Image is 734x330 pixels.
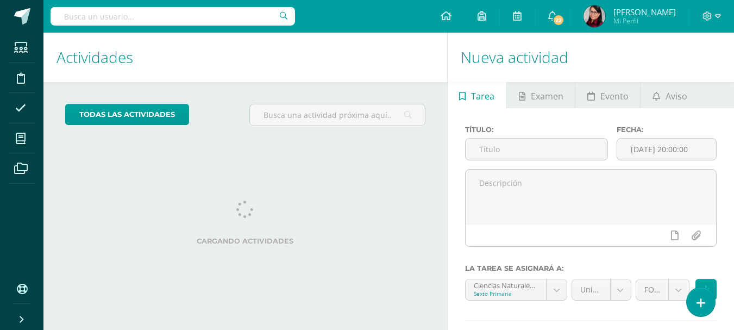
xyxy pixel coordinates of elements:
span: Unidad 4 [580,279,602,300]
input: Busca una actividad próxima aquí... [250,104,424,126]
a: Aviso [641,82,699,108]
a: Evento [575,82,640,108]
span: Mi Perfil [613,16,676,26]
input: Título [466,139,608,160]
span: 22 [553,14,564,26]
input: Busca un usuario... [51,7,295,26]
a: todas las Actividades [65,104,189,125]
span: Aviso [666,83,687,109]
h1: Nueva actividad [461,33,721,82]
a: FORMATIVO (70.0%) [636,279,689,300]
span: Tarea [471,83,494,109]
a: Ciencias Naturales y Tecnología 'B'Sexto Primaria [466,279,567,300]
label: Título: [465,126,608,134]
a: Tarea [448,82,506,108]
label: La tarea se asignará a: [465,264,717,272]
span: Examen [531,83,563,109]
label: Fecha: [617,126,717,134]
span: FORMATIVO (70.0%) [644,279,660,300]
input: Fecha de entrega [617,139,716,160]
a: Examen [507,82,575,108]
label: Cargando actividades [65,237,425,245]
h1: Actividades [57,33,434,82]
img: 0a2e9a33f3909cb77ea8b9c8beb902f9.png [584,5,605,27]
a: Unidad 4 [572,279,631,300]
div: Ciencias Naturales y Tecnología 'B' [474,279,538,290]
span: [PERSON_NAME] [613,7,676,17]
span: Evento [600,83,629,109]
div: Sexto Primaria [474,290,538,297]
